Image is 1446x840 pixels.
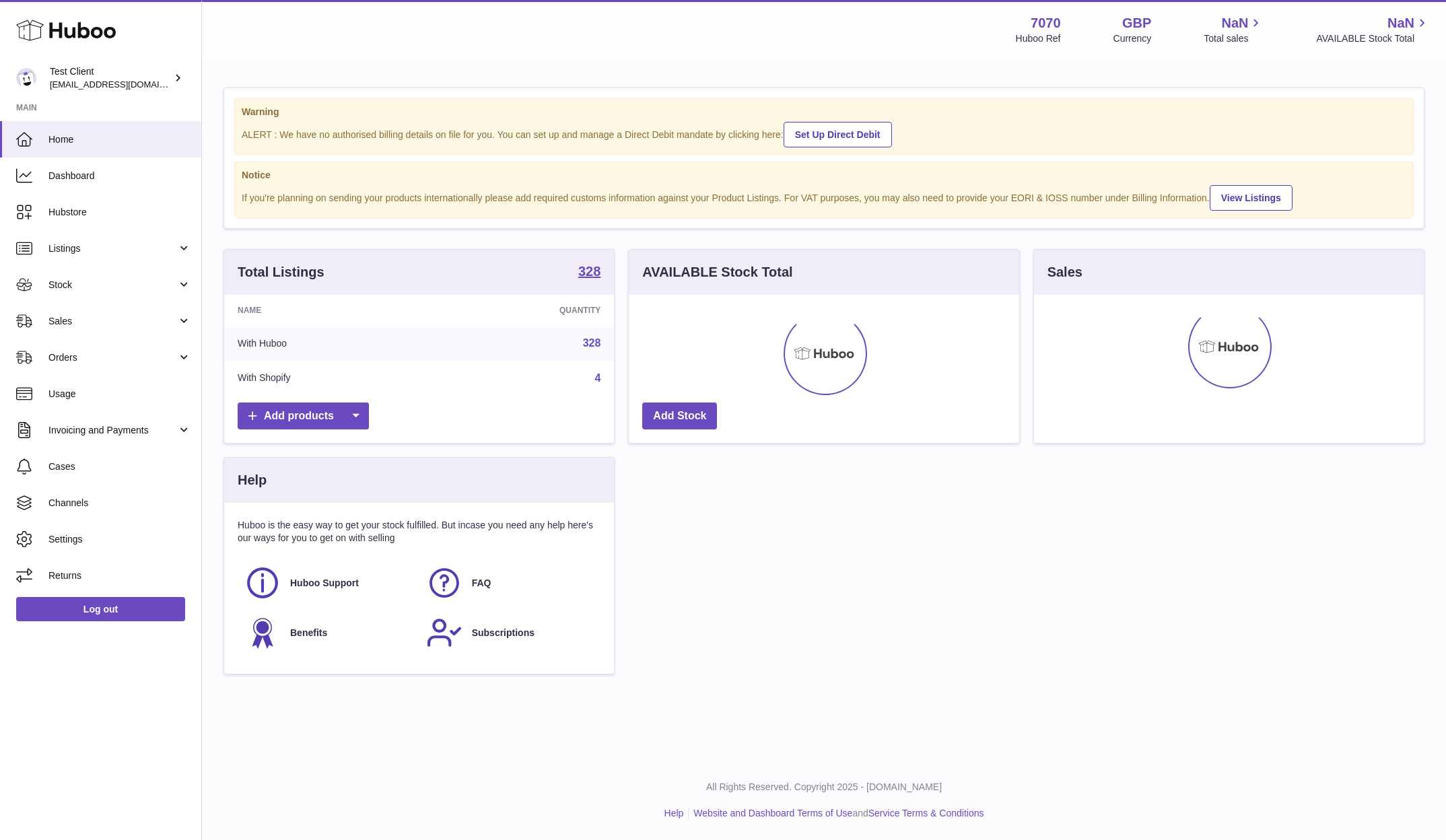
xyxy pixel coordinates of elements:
[1122,14,1151,32] strong: GBP
[238,263,324,281] h3: Total Listings
[868,808,984,818] a: Service Terms & Conditions
[224,326,434,361] td: With Huboo
[784,122,892,147] a: Set Up Direct Debit
[244,615,413,651] a: Benefits
[48,424,177,437] span: Invoicing and Payments
[434,295,614,326] th: Quantity
[213,781,1435,794] p: All Rights Reserved. Copyright 2025 - [DOMAIN_NAME]
[1047,263,1082,281] h3: Sales
[238,471,267,489] h3: Help
[48,279,177,291] span: Stock
[238,403,369,430] a: Add products
[50,65,171,91] div: Test Client
[642,263,792,281] h3: AVAILABLE Stock Total
[1316,32,1430,45] span: AVAILABLE Stock Total
[1204,14,1264,45] a: NaN Total sales
[1016,32,1061,45] div: Huboo Ref
[1210,185,1293,211] a: View Listings
[224,295,434,326] th: Name
[578,265,600,281] a: 328
[472,577,491,590] span: FAQ
[48,315,177,328] span: Sales
[472,627,535,639] span: Subscriptions
[48,533,191,546] span: Settings
[290,627,327,639] span: Benefits
[578,265,600,278] strong: 328
[48,351,177,364] span: Orders
[48,497,191,510] span: Channels
[1031,14,1061,32] strong: 7070
[242,120,1406,147] div: ALERT : We have no authorised billing details on file for you. You can set up and manage a Direct...
[16,597,185,621] a: Log out
[48,170,191,182] span: Dashboard
[242,183,1406,211] div: If you're planning on sending your products internationally please add required customs informati...
[426,565,594,601] a: FAQ
[242,169,1406,182] strong: Notice
[48,206,191,219] span: Hubstore
[664,808,684,818] a: Help
[1221,14,1248,32] span: NaN
[594,372,600,384] a: 4
[290,577,359,590] span: Huboo Support
[238,519,600,545] p: Huboo is the easy way to get your stock fulfilled. But incase you need any help here's our ways f...
[1316,14,1430,45] a: NaN AVAILABLE Stock Total
[689,807,984,820] li: and
[48,242,177,255] span: Listings
[1113,32,1152,45] div: Currency
[1204,32,1264,45] span: Total sales
[48,133,191,146] span: Home
[244,565,413,601] a: Huboo Support
[48,569,191,582] span: Returns
[242,106,1406,118] strong: Warning
[224,361,434,396] td: With Shopify
[426,615,594,651] a: Subscriptions
[16,68,36,88] img: QATestClientTwo@hubboo.co.uk
[48,388,191,400] span: Usage
[642,403,717,430] a: Add Stock
[583,337,601,349] a: 328
[1387,14,1414,32] span: NaN
[50,79,198,90] span: [EMAIL_ADDRESS][DOMAIN_NAME]
[693,808,852,818] a: Website and Dashboard Terms of Use
[48,460,191,473] span: Cases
